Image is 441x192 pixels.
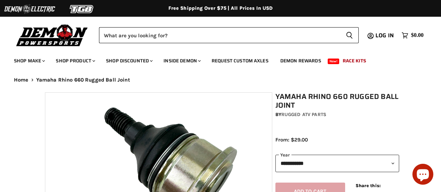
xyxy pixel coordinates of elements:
a: Demon Rewards [275,54,326,68]
h1: Yamaha Rhino 660 Rugged Ball Joint [275,92,400,110]
button: Search [340,27,359,43]
span: $0.00 [411,32,424,39]
a: Request Custom Axles [206,54,274,68]
a: Race Kits [337,54,371,68]
input: Search [99,27,340,43]
a: Shop Discounted [101,54,157,68]
a: Log in [372,32,398,39]
img: TGB Logo 2 [56,2,108,16]
select: year [275,155,400,172]
span: Yamaha Rhino 660 Rugged Ball Joint [36,77,130,83]
img: Demon Powersports [14,23,90,47]
span: From: $29.00 [275,137,308,143]
ul: Main menu [9,51,422,68]
inbox-online-store-chat: Shopify online store chat [410,164,435,186]
div: by [275,111,400,118]
span: Share this: [356,183,381,188]
form: Product [99,27,359,43]
span: New! [328,59,340,64]
a: Shop Product [51,54,99,68]
a: Home [14,77,29,83]
a: Shop Make [9,54,49,68]
a: Rugged ATV Parts [281,112,326,117]
a: $0.00 [398,30,427,40]
a: Inside Demon [158,54,205,68]
img: Demon Electric Logo 2 [3,2,56,16]
span: Log in [375,31,394,40]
